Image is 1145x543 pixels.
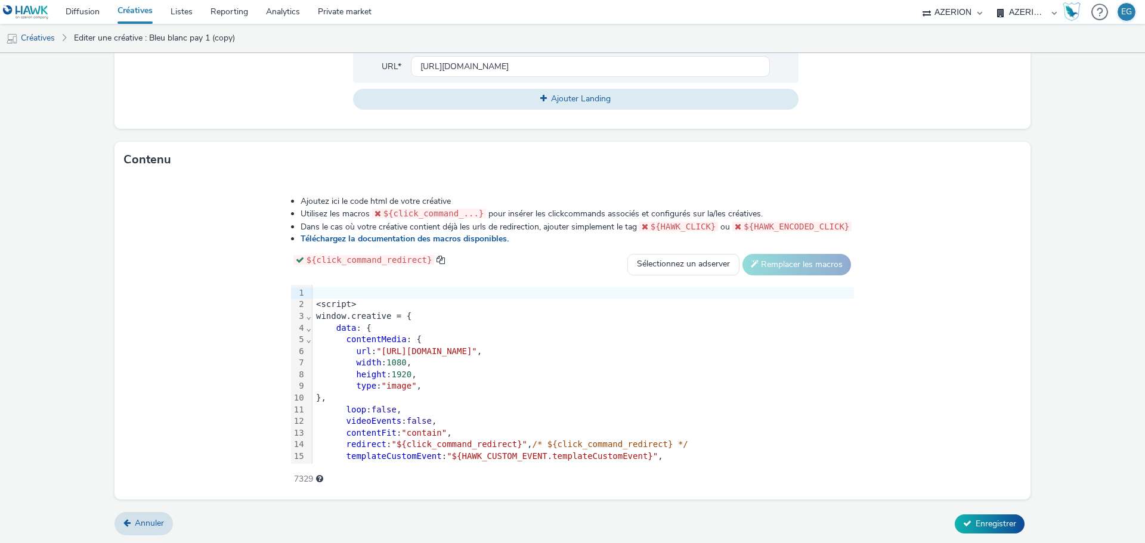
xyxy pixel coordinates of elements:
div: : { [312,322,854,334]
div: : , [312,463,854,474]
div: : , [312,439,854,451]
a: Editer une créative : Bleu blanc pay 1 (copy) [68,24,241,52]
div: 11 [291,404,306,416]
div: : , [312,427,854,439]
div: : , [312,380,854,392]
span: "image" [382,381,417,390]
span: copy to clipboard [437,256,445,264]
div: 7 [291,357,306,369]
span: "${HAWK_CREATIVE_SIZE}" [411,463,527,473]
div: 16 [291,463,306,474]
a: Annuler [114,512,173,535]
span: loop [346,405,367,414]
img: Hawk Academy [1063,2,1081,21]
span: width [356,358,381,367]
li: Dans le cas où votre créative contient déjà les urls de redirection, ajouter simplement le tag ou [301,221,855,233]
img: undefined Logo [3,5,49,20]
span: Enregistrer [976,518,1016,529]
span: videoEvents [346,416,402,426]
span: Ajouter Landing [551,93,611,104]
span: type [356,381,376,390]
span: Fold line [306,323,312,333]
div: EG [1121,3,1132,21]
span: 1080 [386,358,407,367]
div: : , [312,357,854,369]
span: ${HAWK_ENCODED_CLICK} [744,222,849,231]
span: "contain" [401,428,447,437]
span: ${HAWK_CLICK} [651,222,716,231]
div: }, [312,392,854,404]
div: 14 [291,439,306,451]
span: false [407,416,432,426]
div: 6 [291,346,306,358]
a: Téléchargez la documentation des macros disponibles. [301,233,513,244]
li: Ajoutez ici le code html de votre créative [301,196,855,207]
span: ${click_command_redirect} [307,255,432,265]
span: data [336,323,357,333]
div: 9 [291,380,306,392]
div: : , [312,369,854,381]
button: Ajouter Landing [353,89,799,109]
li: Utilisez les macros pour insérer les clickcommands associés et configurés sur la/les créatives. [301,207,855,220]
h3: Contenu [123,151,171,169]
span: "[URL][DOMAIN_NAME]" [376,346,477,356]
span: ${click_command_...} [383,209,484,218]
div: : , [312,415,854,427]
input: url... [411,56,770,77]
span: Fold line [306,334,312,344]
div: : , [312,451,854,463]
span: false [372,405,397,414]
div: 5 [291,334,306,346]
span: templateCustomEvent [346,451,442,461]
span: contentFit [346,428,397,437]
div: : , [312,346,854,358]
div: 4 [291,322,306,334]
div: <script> [312,299,854,311]
div: : , [312,404,854,416]
span: Annuler [135,517,164,529]
div: 1 [291,287,306,299]
div: 10 [291,392,306,404]
img: mobile [6,33,18,45]
span: Fold line [306,311,312,321]
span: 1920 [391,370,411,379]
button: Remplacer les macros [742,254,851,275]
div: 8 [291,369,306,381]
span: contentMedia [346,334,407,344]
div: : { [312,334,854,346]
a: Hawk Academy [1063,2,1085,21]
span: "${HAWK_CUSTOM_EVENT.templateCustomEvent}" [447,451,658,461]
div: window.creative = { [312,311,854,322]
span: creativeSize [346,463,407,473]
div: 12 [291,415,306,427]
button: Enregistrer [955,514,1025,533]
span: /* ${click_command_redirect} */ [532,439,688,449]
span: height [356,370,386,379]
div: 13 [291,427,306,439]
div: 3 [291,311,306,322]
span: 7329 [294,473,313,485]
div: 15 [291,451,306,463]
span: url [356,346,371,356]
span: "${click_command_redirect}" [391,439,527,449]
div: 2 [291,299,306,311]
div: Longueur maximale conseillée 3000 caractères. [316,473,323,485]
span: redirect [346,439,386,449]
